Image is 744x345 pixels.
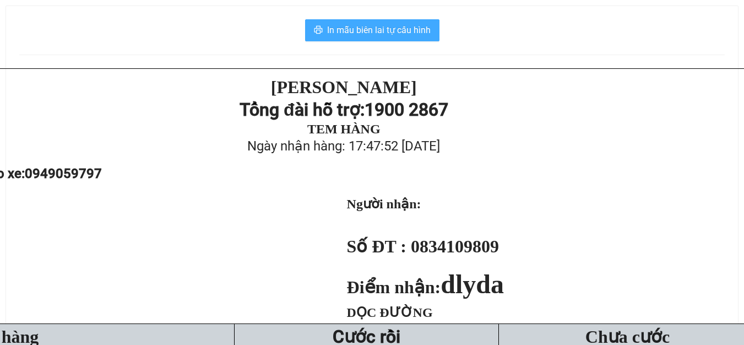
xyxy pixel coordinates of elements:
[307,122,381,136] strong: TEM HÀNG
[314,25,323,36] span: printer
[271,77,417,97] strong: [PERSON_NAME]
[347,236,406,256] strong: Số ĐT :
[25,166,102,181] span: 0949059797
[240,99,365,120] strong: Tổng đài hỗ trợ:
[347,197,421,211] strong: Người nhận:
[411,236,499,256] span: 0834109809
[441,269,504,299] span: dlyda
[347,277,504,297] strong: Điểm nhận:
[247,138,440,154] span: Ngày nhận hàng: 17:47:52 [DATE]
[305,19,439,41] button: printerIn mẫu biên lai tự cấu hình
[327,23,431,37] span: In mẫu biên lai tự cấu hình
[365,99,448,120] strong: 1900 2867
[347,305,433,320] span: DỌC ĐƯỜNG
